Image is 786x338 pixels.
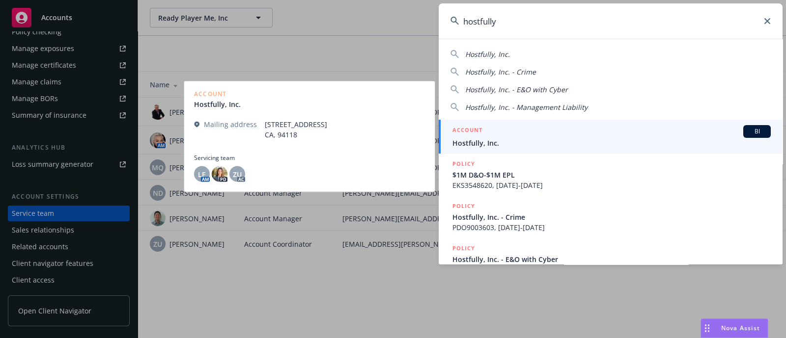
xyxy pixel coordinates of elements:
[452,125,482,137] h5: ACCOUNT
[465,103,588,112] span: Hostfully, Inc. - Management Liability
[452,243,475,253] h5: POLICY
[465,85,568,94] span: Hostfully, Inc. - E&O with Cyber
[452,222,771,233] span: PDO9003603, [DATE]-[DATE]
[452,254,771,264] span: Hostfully, Inc. - E&O with Cyber
[439,120,783,154] a: ACCOUNTBIHostfully, Inc.
[452,138,771,148] span: Hostfully, Inc.
[452,180,771,190] span: EKS3548620, [DATE]-[DATE]
[452,170,771,180] span: $1M D&O-$1M EPL
[701,319,713,338] div: Drag to move
[465,67,536,77] span: Hostfully, Inc. - Crime
[452,201,475,211] h5: POLICY
[452,159,475,169] h5: POLICY
[439,3,783,39] input: Search...
[439,196,783,238] a: POLICYHostfully, Inc. - CrimePDO9003603, [DATE]-[DATE]
[465,50,510,59] span: Hostfully, Inc.
[701,318,768,338] button: Nova Assist
[721,324,760,332] span: Nova Assist
[439,238,783,280] a: POLICYHostfully, Inc. - E&O with Cyber
[747,127,767,136] span: BI
[452,212,771,222] span: Hostfully, Inc. - Crime
[439,154,783,196] a: POLICY$1M D&O-$1M EPLEKS3548620, [DATE]-[DATE]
